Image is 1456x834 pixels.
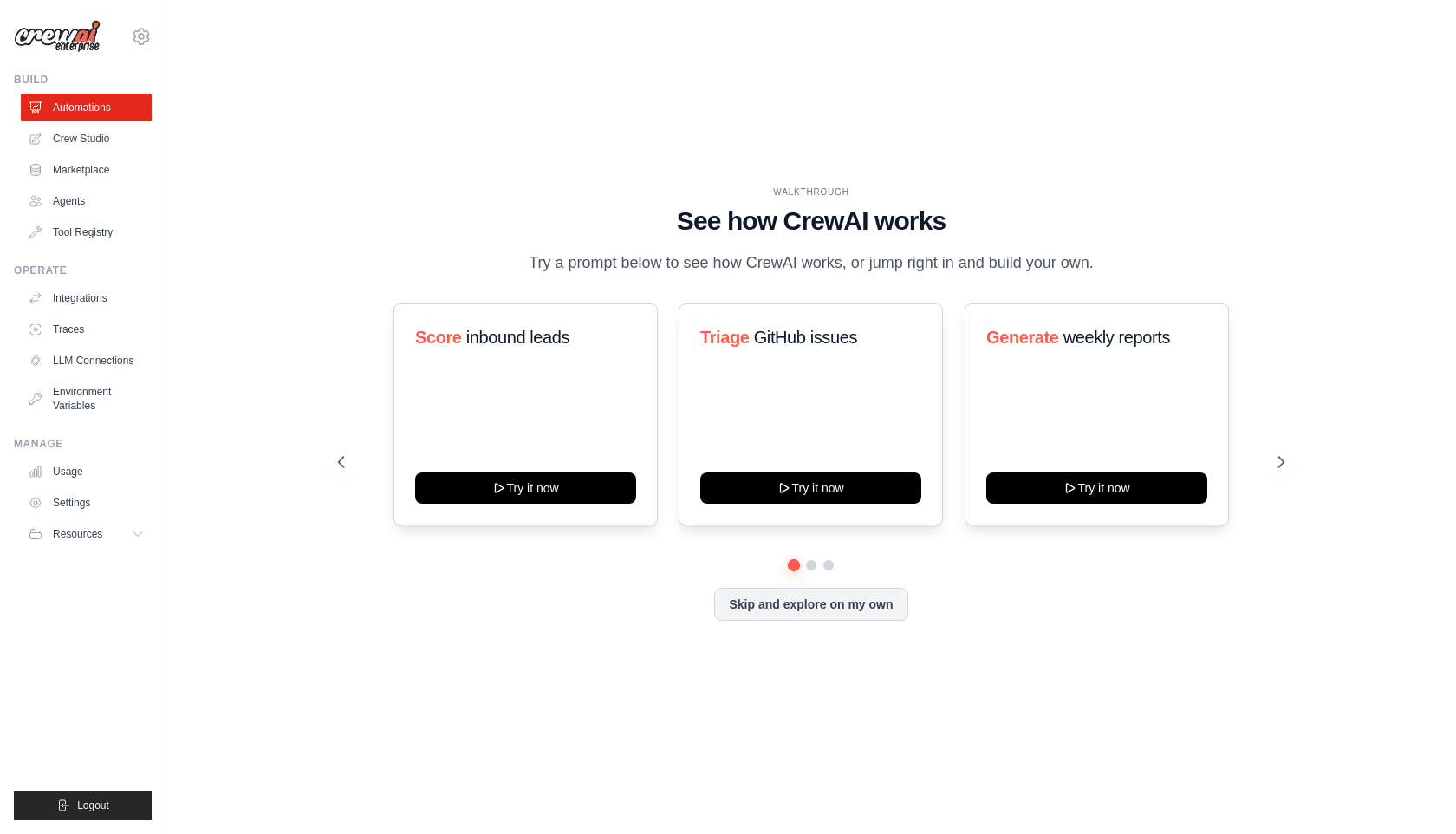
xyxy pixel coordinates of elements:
div: WALKTHROUGH [338,186,1284,199]
span: Score [415,328,462,347]
a: Integrations [21,284,152,312]
a: Agents [21,187,152,215]
div: Build [14,73,152,87]
a: Tool Registry [21,218,152,246]
a: Marketplace [21,156,152,184]
button: Try it now [986,472,1207,504]
a: Settings [21,489,152,517]
p: Try a prompt below to see how CrewAI works, or jump right in and build your own. [520,251,1102,276]
span: Resources [53,527,102,541]
a: LLM Connections [21,347,152,375]
div: Manage [14,437,152,451]
div: Operate [14,264,152,277]
a: Crew Studio [21,125,152,153]
h1: See how CrewAI works [338,205,1284,237]
button: Try it now [415,472,636,504]
span: weekly reports [1063,328,1169,347]
span: GitHub issues [754,328,857,347]
a: Automations [21,94,152,121]
button: Logout [14,791,152,820]
button: Try it now [700,472,921,504]
button: Skip and explore on my own [714,588,907,621]
span: inbound leads [466,328,569,347]
span: Logout [77,798,109,812]
a: Environment Variables [21,378,152,420]
span: Generate [986,328,1059,347]
button: Resources [21,520,152,548]
span: Triage [700,328,750,347]
a: Usage [21,458,152,485]
a: Traces [21,316,152,343]
img: Logo [14,20,101,53]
